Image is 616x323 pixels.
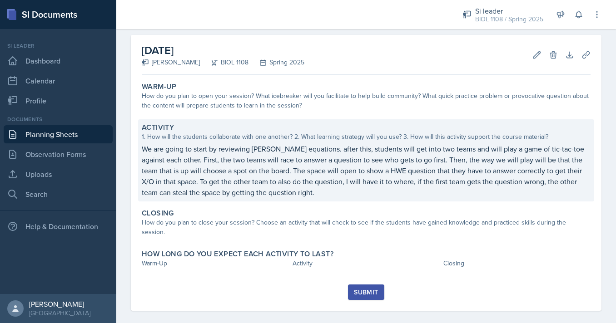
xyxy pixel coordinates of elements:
h2: [DATE] [142,42,304,59]
label: Warm-Up [142,82,177,91]
label: Closing [142,209,174,218]
label: Activity [142,123,174,132]
a: Calendar [4,72,113,90]
a: Search [4,185,113,203]
div: [PERSON_NAME] [142,58,200,67]
button: Submit [348,284,384,300]
div: [PERSON_NAME] [29,299,90,308]
a: Uploads [4,165,113,183]
div: Help & Documentation [4,217,113,235]
div: How do you plan to open your session? What icebreaker will you facilitate to help build community... [142,91,591,110]
a: Dashboard [4,52,113,70]
div: 1. How will the students collaborate with one another? 2. What learning strategy will you use? 3.... [142,132,591,142]
div: [GEOGRAPHIC_DATA] [29,308,90,318]
label: How long do you expect each activity to last? [142,250,333,259]
div: Si leader [4,42,113,50]
a: Profile [4,92,113,110]
div: Warm-Up [142,259,289,268]
div: Si leader [475,5,543,16]
div: Documents [4,115,113,123]
div: BIOL 1108 [200,58,248,67]
a: Observation Forms [4,145,113,163]
a: Planning Sheets [4,125,113,143]
div: BIOL 1108 / Spring 2025 [475,15,543,24]
div: Activity [293,259,440,268]
div: How do you plan to close your session? Choose an activity that will check to see if the students ... [142,218,591,237]
p: We are going to start by reviewing [PERSON_NAME] equations. after this, students will get into tw... [142,143,591,198]
div: Submit [354,289,378,296]
div: Closing [443,259,591,268]
div: Spring 2025 [248,58,304,67]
